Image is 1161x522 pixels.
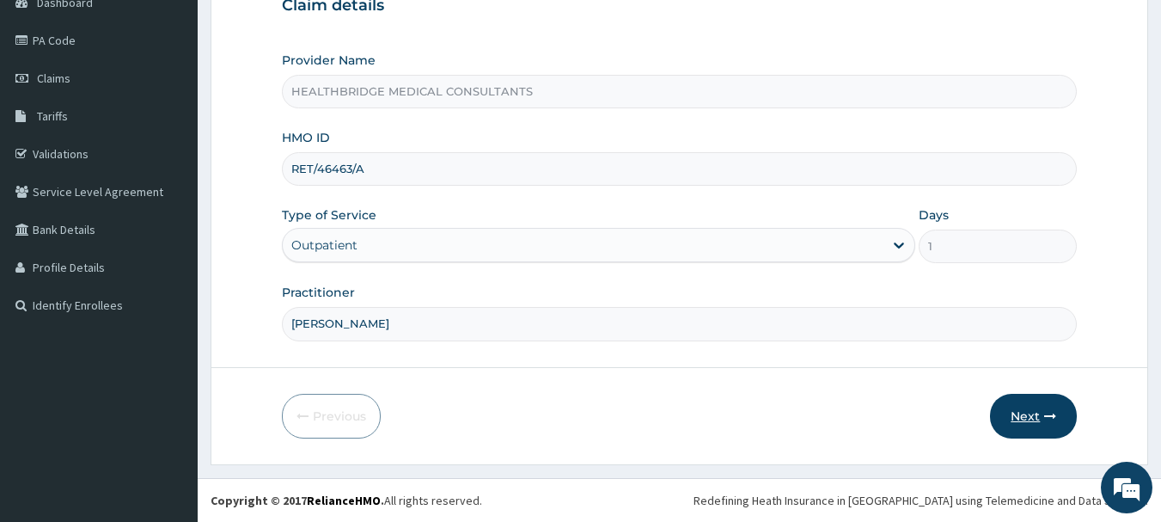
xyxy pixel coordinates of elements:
span: Claims [37,71,70,86]
img: d_794563401_company_1708531726252_794563401 [32,86,70,129]
strong: Copyright © 2017 . [211,493,384,508]
div: Redefining Heath Insurance in [GEOGRAPHIC_DATA] using Telemedicine and Data Science! [694,492,1148,509]
button: Next [990,394,1077,439]
label: Type of Service [282,206,376,224]
a: RelianceHMO [307,493,381,508]
span: We're online! [100,153,237,327]
input: Enter Name [282,307,1078,341]
div: Minimize live chat window [282,9,323,50]
span: Tariffs [37,108,68,124]
textarea: Type your message and hit 'Enter' [9,343,327,403]
footer: All rights reserved. [198,478,1161,522]
input: Enter HMO ID [282,152,1078,186]
label: Days [919,206,949,224]
label: Practitioner [282,284,355,301]
label: Provider Name [282,52,376,69]
div: Outpatient [291,236,357,254]
button: Previous [282,394,381,439]
div: Chat with us now [89,96,289,119]
label: HMO ID [282,129,330,146]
